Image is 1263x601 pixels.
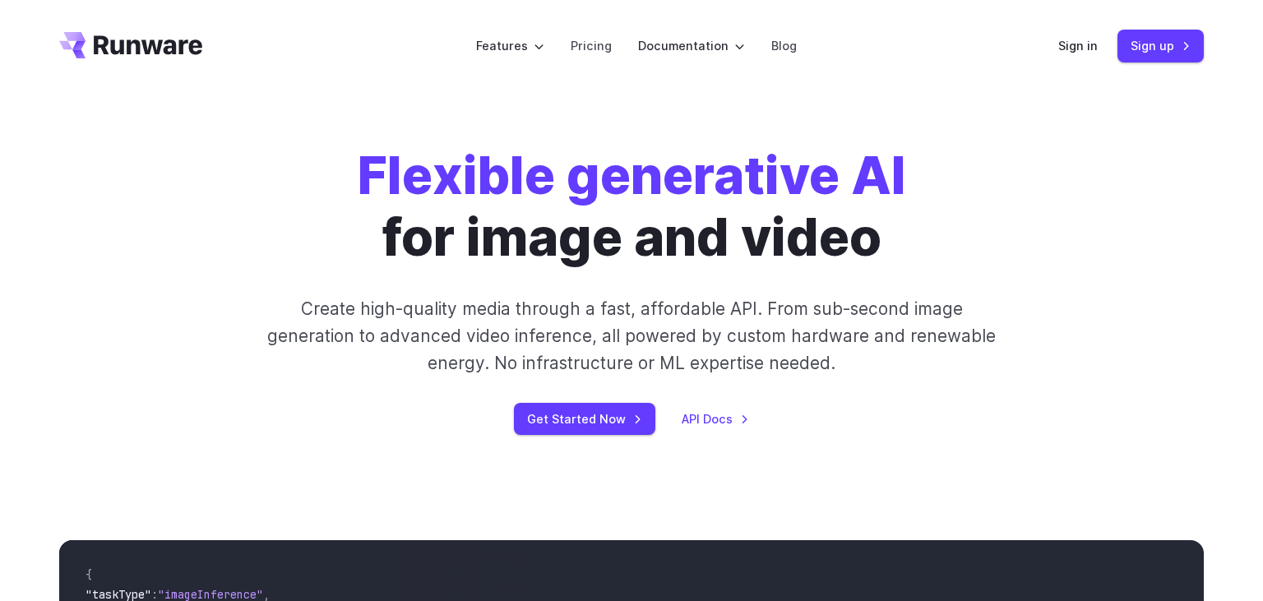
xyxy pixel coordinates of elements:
strong: Flexible generative AI [358,144,906,206]
a: Go to / [59,32,202,58]
h1: for image and video [358,145,906,269]
a: Get Started Now [514,403,655,435]
a: API Docs [682,409,749,428]
a: Pricing [571,36,612,55]
span: { [86,567,92,582]
p: Create high-quality media through a fast, affordable API. From sub-second image generation to adv... [266,295,998,377]
label: Features [476,36,544,55]
label: Documentation [638,36,745,55]
a: Blog [771,36,797,55]
a: Sign in [1058,36,1098,55]
a: Sign up [1117,30,1204,62]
